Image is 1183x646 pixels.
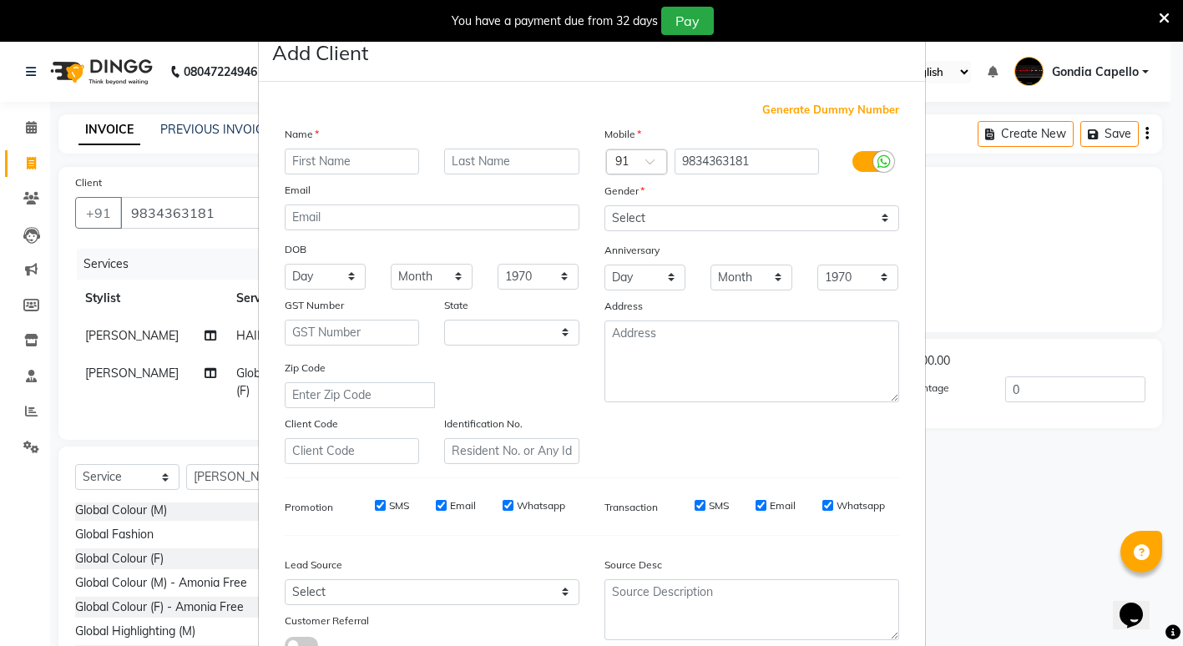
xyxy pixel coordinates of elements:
label: Customer Referral [285,613,369,628]
label: Email [285,183,311,198]
label: Source Desc [604,558,662,573]
label: Mobile [604,127,641,142]
label: Email [450,498,476,513]
label: Anniversary [604,243,660,258]
label: Transaction [604,500,658,515]
label: Email [770,498,796,513]
label: DOB [285,242,306,257]
input: Client Code [285,438,420,464]
iframe: chat widget [1113,579,1166,629]
span: Generate Dummy Number [762,102,899,119]
input: Enter Zip Code [285,382,435,408]
label: Promotion [285,500,333,515]
label: Address [604,299,643,314]
input: Resident No. or Any Id [444,438,579,464]
input: Mobile [675,149,819,174]
label: Gender [604,184,645,199]
h4: Add Client [272,38,368,68]
input: Email [285,204,579,230]
label: SMS [389,498,409,513]
input: GST Number [285,320,420,346]
input: First Name [285,149,420,174]
label: State [444,298,468,313]
label: Whatsapp [517,498,565,513]
button: Pay [661,7,714,35]
label: Whatsapp [837,498,885,513]
label: Client Code [285,416,338,432]
div: You have a payment due from 32 days [452,13,658,30]
input: Last Name [444,149,579,174]
label: SMS [709,498,729,513]
label: Identification No. [444,416,523,432]
label: Lead Source [285,558,342,573]
label: Name [285,127,319,142]
label: Zip Code [285,361,326,376]
label: GST Number [285,298,344,313]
